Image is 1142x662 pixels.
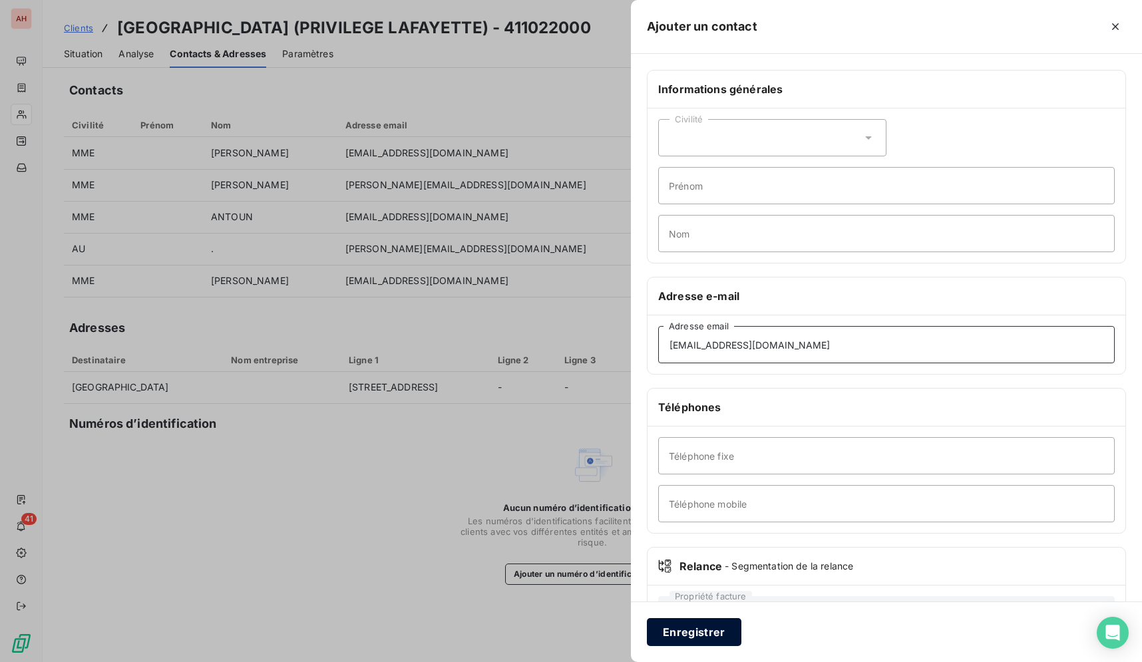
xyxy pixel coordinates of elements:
input: placeholder [658,326,1115,363]
input: placeholder [658,215,1115,252]
div: Relance [658,558,1115,574]
h5: Ajouter un contact [647,17,757,36]
h6: Adresse e-mail [658,288,1115,304]
span: - Segmentation de la relance [725,560,853,573]
input: placeholder [658,167,1115,204]
input: placeholder [658,485,1115,522]
h6: Téléphones [658,399,1115,415]
button: Enregistrer [647,618,741,646]
input: placeholder [658,437,1115,474]
div: Open Intercom Messenger [1097,617,1129,649]
h6: Informations générales [658,81,1115,97]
